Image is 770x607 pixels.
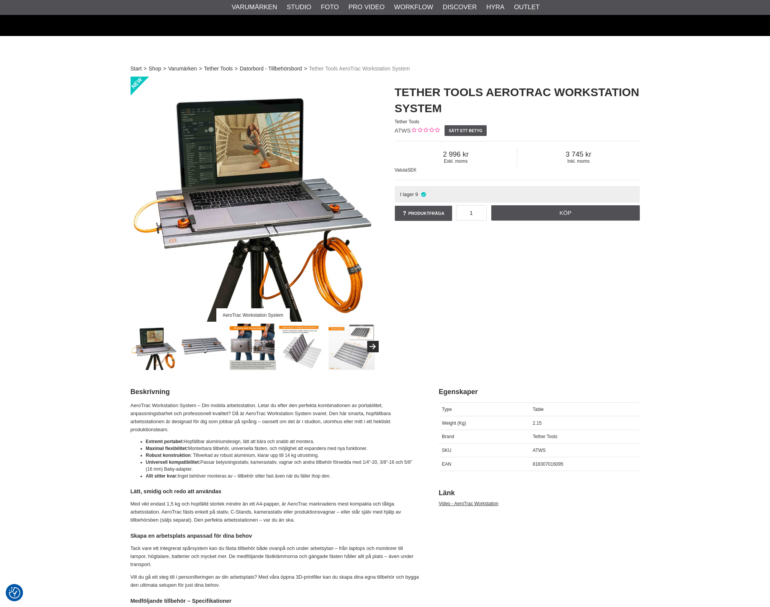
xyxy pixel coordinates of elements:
span: > [235,65,238,73]
button: Next [367,341,379,352]
img: Universal Fit [329,324,375,370]
span: 2.15 [533,420,541,426]
span: ATWS [533,448,546,453]
span: 9 [415,191,418,197]
i: I lager [420,191,427,197]
a: Outlet [514,2,539,12]
a: Studio [287,2,311,12]
span: Type [442,407,452,412]
span: Table [533,407,544,412]
span: SKU [442,448,451,453]
span: I lager [400,191,414,197]
a: Foto [321,2,339,12]
span: EAN [442,461,451,467]
h2: Beskrivning [131,387,420,397]
span: Valuta [395,167,407,173]
p: Vill du gå ett steg till i personifieringen av din arbetsplats? Med våra öppna 3D-printfiler kan ... [131,573,420,589]
li: Hopfällbar aluminiumdesign, lätt att bära och snabb att montera. [146,438,420,445]
div: AeroTrac Workstation System [216,308,289,322]
p: Med vikt endast 1,5 kg och hopfälld storlek mindre än ett A4-papper, är AeroTrac marknadens mest ... [131,500,420,524]
span: Tether Tools [395,119,419,124]
img: The lightweight handle ensures easy carrying [230,324,276,370]
img: AeroTrac Workstation System [131,324,177,370]
a: Hyra [486,2,504,12]
img: AeroTrac Workstation System [131,77,376,322]
a: Video - AeroTrac Workstation [439,501,499,506]
img: AeroTrac folds in half [279,324,325,370]
img: Revisit consent button [9,587,20,599]
a: Shop [149,65,161,73]
a: Varumärken [232,2,277,12]
a: Produktfråga [395,206,452,221]
span: Inkl. moms [517,159,640,164]
span: Brand [442,434,454,439]
a: Tether Tools [204,65,233,73]
span: Tether Tools [533,434,557,439]
h2: Länk [439,488,640,498]
a: Pro Video [348,2,384,12]
div: Kundbetyg: 0 [411,127,440,135]
a: Köp [491,205,640,221]
span: > [304,65,307,73]
h4: Skapa en arbetsplats anpassad för dina behov [131,532,420,540]
span: Weight (Kg) [442,420,466,426]
a: Workflow [394,2,433,12]
li: : Tillverkad av robust aluminium, klarar upp till 14 kg utrustning. [146,452,420,459]
a: Sätt ett betyg [445,125,487,136]
li: Inget behöver monteras av – tillbehör sitter fast även när du fäller ihop den. [146,473,420,479]
strong: Universell kompatibilitet: [146,460,201,465]
strong: Allt sitter kvar: [146,473,178,479]
span: ATWS [395,127,411,134]
img: Designed for professionals [180,324,227,370]
h4: Lätt, smidig och redo att användas [131,488,420,495]
li: Monterbara tillbehör, universella fästen, och möjlighet att expandera med nya funktioner. [146,445,420,452]
strong: Extremt portabel: [146,439,184,444]
span: Exkl. moms [395,159,517,164]
span: 818307016095 [533,461,563,467]
span: > [163,65,166,73]
strong: Maximal flexibilitet: [146,446,188,451]
span: 2 996 [395,150,517,159]
h1: Tether Tools AeroTrac Workstation System [395,84,640,116]
p: Tack vare ett integrerat spårsystem kan du fästa tillbehör både ovanpå och under arbetsytan – frå... [131,545,420,568]
span: > [199,65,202,73]
p: AeroTrac Workstation System – Din mobila arbetsstation. Letar du efter den perfekta kombinationen... [131,402,420,434]
a: Varumärken [168,65,197,73]
h2: Egenskaper [439,387,640,397]
button: Samtyckesinställningar [9,586,20,600]
a: Start [131,65,142,73]
a: Discover [443,2,477,12]
a: Datorbord - Tillbehörsbord [240,65,302,73]
strong: Robust konstruktion [146,453,191,458]
h4: Medföljande tillbehör – Specifikationer [131,597,420,605]
span: 3 745 [517,150,640,159]
span: > [144,65,147,73]
span: Tether Tools AeroTrac Workstation System [309,65,410,73]
span: SEK [407,167,417,173]
li: Passar belysningsstativ, kamerastativ, vagnar och andra tillbehör försedda med 1/4”-20, 3/8”-16 o... [146,459,420,473]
